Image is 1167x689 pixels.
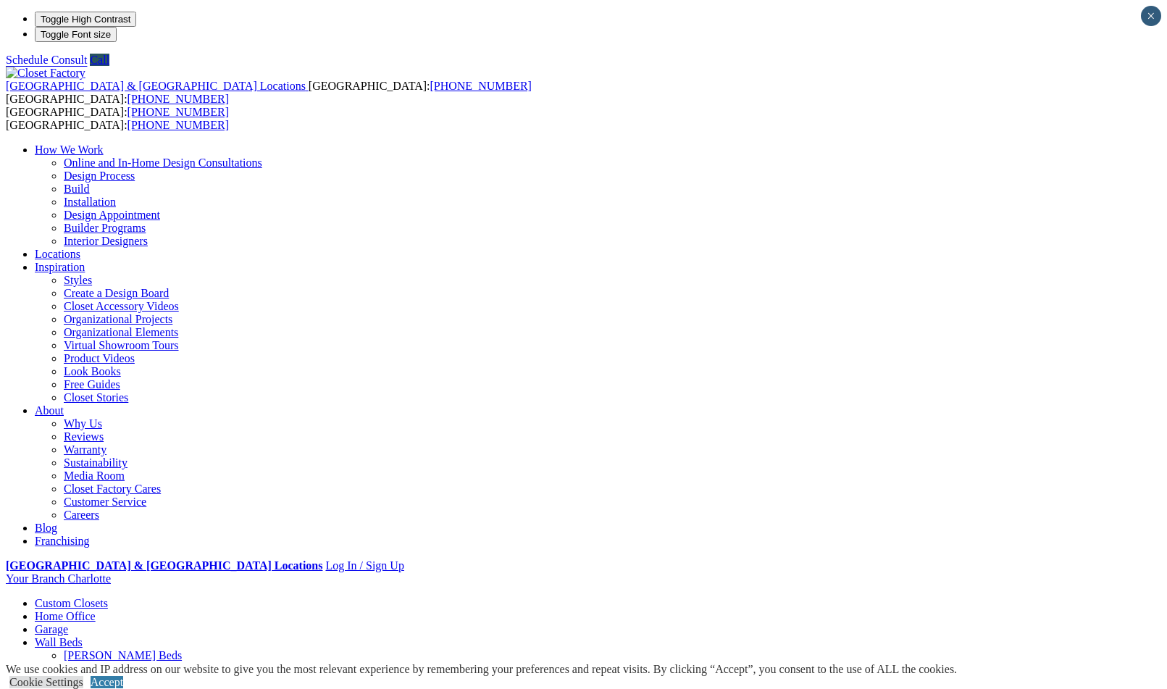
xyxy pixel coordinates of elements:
[64,443,106,456] a: Warranty
[6,106,229,131] span: [GEOGRAPHIC_DATA]: [GEOGRAPHIC_DATA]:
[127,93,229,105] a: [PHONE_NUMBER]
[64,156,262,169] a: Online and In-Home Design Consultations
[64,509,99,521] a: Careers
[35,623,68,635] a: Garage
[35,636,83,648] a: Wall Beds
[6,559,322,572] a: [GEOGRAPHIC_DATA] & [GEOGRAPHIC_DATA] Locations
[6,80,532,105] span: [GEOGRAPHIC_DATA]: [GEOGRAPHIC_DATA]:
[41,29,111,40] span: Toggle Font size
[64,209,160,221] a: Design Appointment
[64,170,135,182] a: Design Process
[64,235,148,247] a: Interior Designers
[64,222,146,234] a: Builder Programs
[6,80,306,92] span: [GEOGRAPHIC_DATA] & [GEOGRAPHIC_DATA] Locations
[1141,6,1161,26] button: Close
[35,27,117,42] button: Toggle Font size
[64,649,182,661] a: [PERSON_NAME] Beds
[35,597,108,609] a: Custom Closets
[64,469,125,482] a: Media Room
[6,572,64,585] span: Your Branch
[35,610,96,622] a: Home Office
[64,391,128,404] a: Closet Stories
[64,339,179,351] a: Virtual Showroom Tours
[127,106,229,118] a: [PHONE_NUMBER]
[35,662,139,675] a: Entertainment Centers
[64,274,92,286] a: Styles
[90,54,109,66] a: Call
[91,676,123,688] a: Accept
[64,196,116,208] a: Installation
[430,80,531,92] a: [PHONE_NUMBER]
[64,365,121,377] a: Look Books
[41,14,130,25] span: Toggle High Contrast
[127,119,229,131] a: [PHONE_NUMBER]
[35,143,104,156] a: How We Work
[6,54,87,66] a: Schedule Consult
[64,287,169,299] a: Create a Design Board
[64,483,161,495] a: Closet Factory Cares
[325,559,403,572] a: Log In / Sign Up
[64,496,146,508] a: Customer Service
[9,676,83,688] a: Cookie Settings
[6,663,957,676] div: We use cookies and IP address on our website to give you the most relevant experience by remember...
[35,522,57,534] a: Blog
[6,67,85,80] img: Closet Factory
[64,352,135,364] a: Product Videos
[35,404,64,417] a: About
[64,326,178,338] a: Organizational Elements
[64,300,179,312] a: Closet Accessory Videos
[35,248,80,260] a: Locations
[64,183,90,195] a: Build
[35,535,90,547] a: Franchising
[64,456,127,469] a: Sustainability
[64,313,172,325] a: Organizational Projects
[64,417,102,430] a: Why Us
[64,430,104,443] a: Reviews
[35,12,136,27] button: Toggle High Contrast
[67,572,111,585] span: Charlotte
[6,572,111,585] a: Your Branch Charlotte
[64,378,120,391] a: Free Guides
[35,261,85,273] a: Inspiration
[6,80,309,92] a: [GEOGRAPHIC_DATA] & [GEOGRAPHIC_DATA] Locations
